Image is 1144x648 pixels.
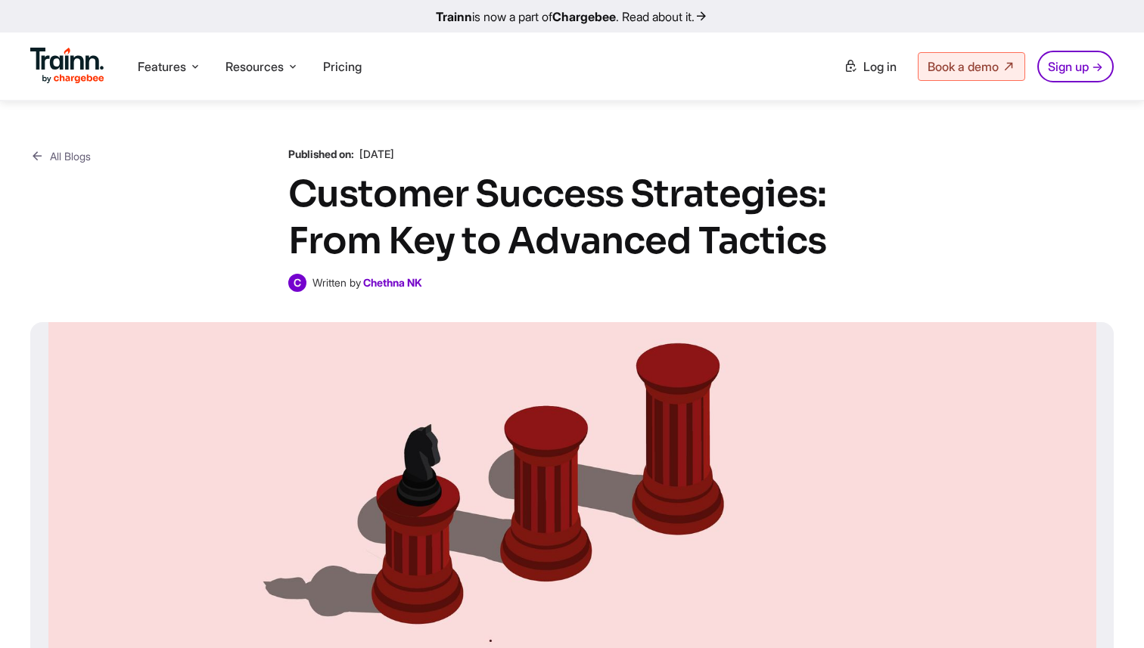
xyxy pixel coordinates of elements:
[30,147,91,166] a: All Blogs
[288,147,354,160] b: Published on:
[288,274,306,292] span: C
[138,58,186,75] span: Features
[363,276,422,289] a: Chethna NK
[436,9,472,24] b: Trainn
[928,59,999,74] span: Book a demo
[1037,51,1114,82] a: Sign up →
[30,48,104,84] img: Trainn Logo
[288,171,856,265] h1: Customer Success Strategies: From Key to Advanced Tactics
[1068,575,1144,648] iframe: Chat Widget
[552,9,616,24] b: Chargebee
[323,59,362,74] a: Pricing
[312,276,361,289] span: Written by
[863,59,897,74] span: Log in
[835,53,906,80] a: Log in
[359,147,394,160] span: [DATE]
[225,58,284,75] span: Resources
[918,52,1025,81] a: Book a demo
